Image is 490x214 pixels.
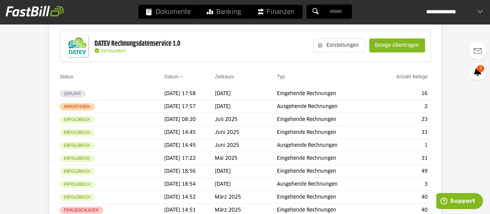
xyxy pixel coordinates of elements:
td: Juli 2025 [215,113,277,126]
td: [DATE] 18:56 [164,165,215,178]
a: Dokumente [138,5,199,19]
a: Datum [164,74,179,79]
img: DATEV-Datenservice Logo [63,32,91,60]
td: 49 [375,165,431,178]
td: 31 [375,126,431,139]
td: 3 [375,178,431,191]
td: Juni 2025 [215,126,277,139]
span: Verbunden [101,49,126,53]
a: Status [60,74,74,79]
td: 16 [375,87,431,100]
sl-badge: Erfolgreich [60,194,95,201]
td: 31 [375,152,431,165]
iframe: Öffnet ein Widget, in dem Sie weitere Informationen finden [436,193,483,211]
span: Finanzen [257,5,295,19]
img: sort_desc.gif [180,76,184,78]
img: fastbill_logo_white.png [6,6,64,17]
td: [DATE] 14:45 [164,139,215,152]
sl-badge: Erfolgreich [60,155,95,162]
span: Banking [207,5,241,19]
span: 3 [477,65,484,72]
td: [DATE] 18:54 [164,178,215,191]
td: Mai 2025 [215,152,277,165]
sl-badge: Fehlgeschlagen [60,207,103,214]
div: DATEV Rechnungsdatenservice 1.0 [95,39,181,48]
td: Ausgehende Rechnungen [277,139,375,152]
td: Eingehende Rechnungen [277,191,375,204]
td: Ausgehende Rechnungen [277,100,375,113]
td: [DATE] 17:22 [164,152,215,165]
td: [DATE] [215,178,277,191]
td: 40 [375,191,431,204]
sl-badge: Erfolgreich [60,142,95,149]
td: [DATE] 08:20 [164,113,215,126]
td: 23 [375,113,431,126]
td: Eingehende Rechnungen [277,126,375,139]
sl-badge: Geplant [60,90,86,98]
a: Anzahl Belege [396,74,428,79]
td: [DATE] 17:58 [164,87,215,100]
td: [DATE] 17:57 [164,100,215,113]
td: Ausgehende Rechnungen [277,178,375,191]
span: Dokumente [146,5,191,19]
sl-badge: Erfolgreich [60,168,95,175]
td: Eingehende Rechnungen [277,152,375,165]
td: Eingehende Rechnungen [277,165,375,178]
sl-badge: Erfolgreich [60,129,95,136]
td: Juni 2025 [215,139,277,152]
a: Finanzen [249,5,302,19]
a: Zeitraum [215,74,234,79]
td: Eingehende Rechnungen [277,87,375,100]
sl-button: Belege übertragen [369,38,425,52]
td: [DATE] [215,100,277,113]
td: 2 [375,100,431,113]
a: 3 [469,63,487,80]
sl-button: Einstellungen [313,38,365,52]
td: Eingehende Rechnungen [277,113,375,126]
sl-badge: Importieren [60,103,95,110]
sl-badge: Erfolgreich [60,181,95,188]
td: [DATE] [215,87,277,100]
a: Typ [277,74,285,79]
td: März 2025 [215,191,277,204]
a: Banking [199,5,249,19]
td: 1 [375,139,431,152]
td: [DATE] 14:52 [164,191,215,204]
td: [DATE] [215,165,277,178]
td: [DATE] 14:45 [164,126,215,139]
sl-badge: Erfolgreich [60,116,95,123]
